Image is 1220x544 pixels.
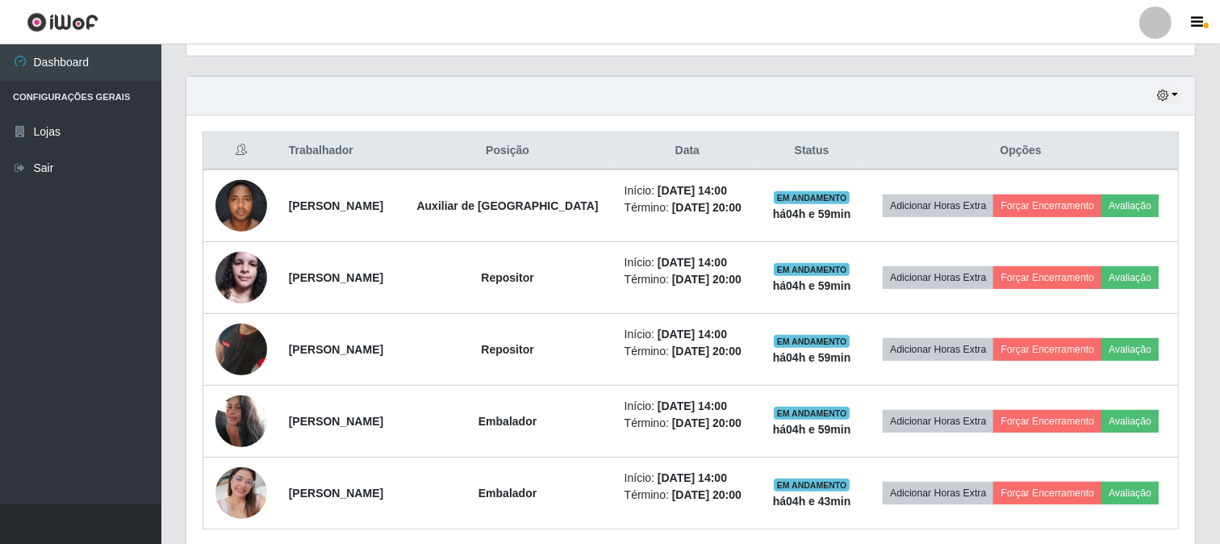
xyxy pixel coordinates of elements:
[993,410,1101,433] button: Forçar Encerramento
[774,191,850,204] span: EM ANDAMENTO
[289,271,383,284] strong: [PERSON_NAME]
[672,488,742,501] time: [DATE] 20:00
[615,132,760,170] th: Data
[1101,338,1159,361] button: Avaliação
[625,326,750,343] li: Início:
[215,387,267,456] img: 1672695998184.jpeg
[773,351,851,364] strong: há 04 h e 59 min
[481,343,533,356] strong: Repositor
[27,12,98,32] img: CoreUI Logo
[993,482,1101,504] button: Forçar Encerramento
[658,400,727,412] time: [DATE] 14:00
[400,132,614,170] th: Posição
[481,271,533,284] strong: Repositor
[625,199,750,216] li: Término:
[774,263,850,276] span: EM ANDAMENTO
[215,243,267,312] img: 1710270402081.jpeg
[658,256,727,269] time: [DATE] 14:00
[625,254,750,271] li: Início:
[773,423,851,436] strong: há 04 h e 59 min
[672,416,742,429] time: [DATE] 20:00
[417,199,599,212] strong: Auxiliar de [GEOGRAPHIC_DATA]
[478,487,537,500] strong: Embalador
[658,184,727,197] time: [DATE] 14:00
[774,479,850,492] span: EM ANDAMENTO
[774,407,850,420] span: EM ANDAMENTO
[993,338,1101,361] button: Forçar Encerramento
[625,415,750,432] li: Término:
[625,182,750,199] li: Início:
[478,415,537,428] strong: Embalador
[625,487,750,504] li: Término:
[993,266,1101,289] button: Forçar Encerramento
[773,279,851,292] strong: há 04 h e 59 min
[863,132,1178,170] th: Opções
[625,271,750,288] li: Término:
[625,470,750,487] li: Início:
[672,273,742,286] time: [DATE] 20:00
[993,195,1101,217] button: Forçar Encerramento
[279,132,401,170] th: Trabalhador
[1101,482,1159,504] button: Avaliação
[773,207,851,220] strong: há 04 h e 59 min
[289,199,383,212] strong: [PERSON_NAME]
[1101,410,1159,433] button: Avaliação
[658,471,727,484] time: [DATE] 14:00
[625,398,750,415] li: Início:
[215,447,267,539] img: 1708364606338.jpeg
[289,415,383,428] strong: [PERSON_NAME]
[289,487,383,500] strong: [PERSON_NAME]
[672,201,742,214] time: [DATE] 20:00
[883,195,993,217] button: Adicionar Horas Extra
[1101,195,1159,217] button: Avaliação
[672,345,742,358] time: [DATE] 20:00
[760,132,863,170] th: Status
[658,328,727,341] time: [DATE] 14:00
[215,297,267,403] img: 1750371001902.jpeg
[625,343,750,360] li: Término:
[289,343,383,356] strong: [PERSON_NAME]
[883,410,993,433] button: Adicionar Horas Extra
[883,338,993,361] button: Adicionar Horas Extra
[215,171,267,240] img: 1710558246367.jpeg
[883,482,993,504] button: Adicionar Horas Extra
[774,335,850,348] span: EM ANDAMENTO
[883,266,993,289] button: Adicionar Horas Extra
[773,495,851,508] strong: há 04 h e 43 min
[1101,266,1159,289] button: Avaliação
